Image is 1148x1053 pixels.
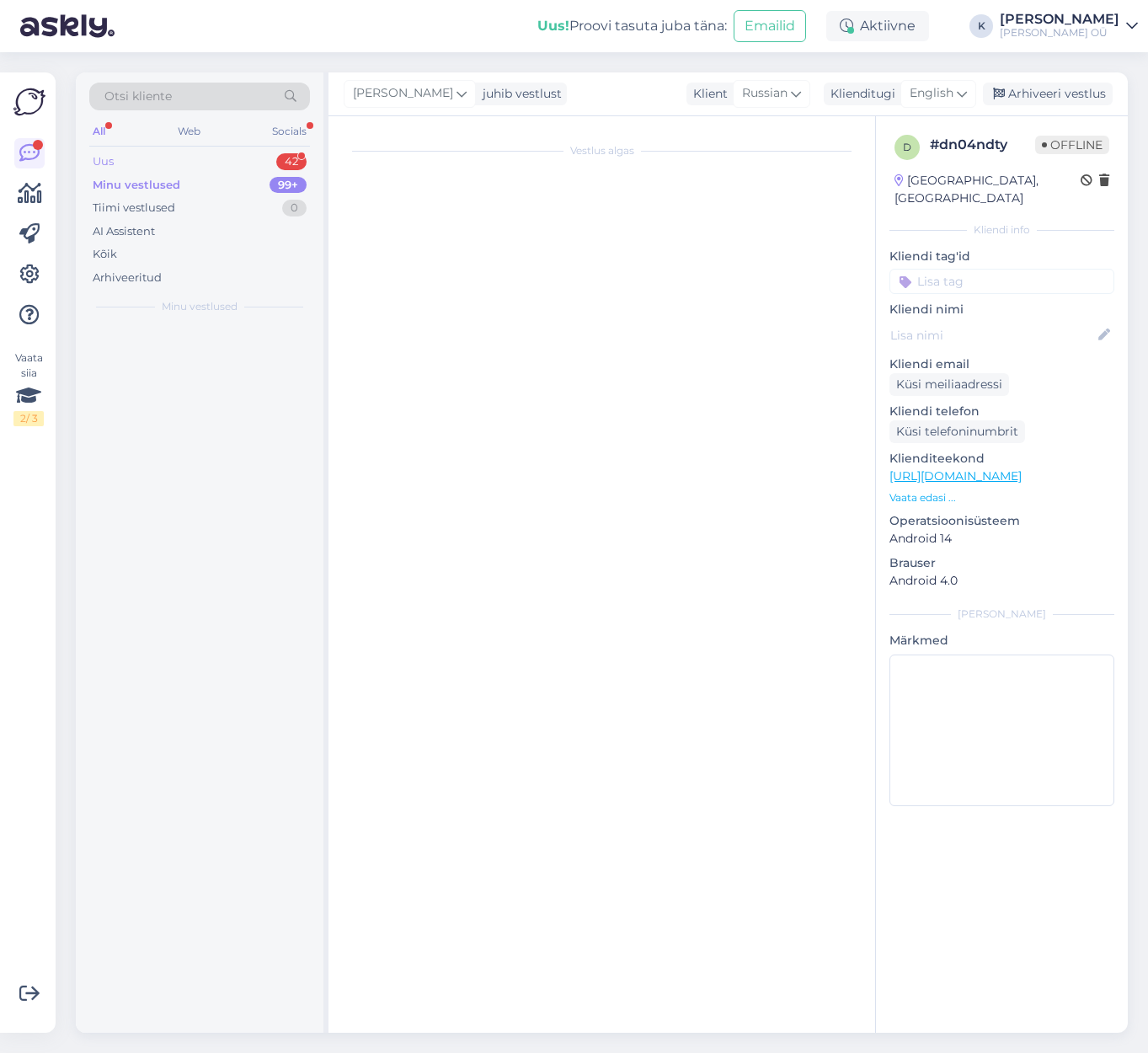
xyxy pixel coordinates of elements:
[270,177,307,194] div: 99+
[889,530,1114,548] p: Android 14
[889,450,1114,468] p: Klienditeekond
[93,200,175,216] div: Tiimi vestlused
[890,326,1095,345] input: Lisa nimi
[269,120,310,142] div: Socials
[13,411,44,426] div: 2 / 3
[889,269,1114,294] input: Lisa tag
[13,350,44,426] div: Vaata siia
[353,84,453,103] span: [PERSON_NAME]
[1035,136,1109,154] span: Offline
[282,200,307,216] div: 0
[889,607,1114,622] div: [PERSON_NAME]
[824,85,895,103] div: Klienditugi
[537,18,569,34] b: Uus!
[889,554,1114,572] p: Brauser
[889,468,1022,484] a: [URL][DOMAIN_NAME]
[93,153,114,170] div: Uus
[889,373,1009,396] div: Küsi meiliaadressi
[889,301,1114,318] p: Kliendi nimi
[93,270,162,286] div: Arhiveeritud
[889,490,1114,505] p: Vaata edasi ...
[1000,13,1138,40] a: [PERSON_NAME][PERSON_NAME] OÜ
[889,512,1114,530] p: Operatsioonisüsteem
[903,141,911,153] span: d
[889,572,1114,590] p: Android 4.0
[889,248,1114,265] p: Kliendi tag'id
[93,177,180,194] div: Minu vestlused
[889,420,1025,443] div: Küsi telefoninumbrit
[983,83,1113,105] div: Arhiveeri vestlus
[894,172,1081,207] div: [GEOGRAPHIC_DATA], [GEOGRAPHIC_DATA]
[889,403,1114,420] p: Kliendi telefon
[93,246,117,263] div: Kõik
[826,11,929,41] div: Aktiivne
[686,85,728,103] div: Klient
[276,153,307,170] div: 42
[889,222,1114,238] div: Kliendi info
[162,299,238,314] span: Minu vestlused
[104,88,172,105] span: Otsi kliente
[969,14,993,38] div: K
[1000,13,1119,26] div: [PERSON_NAME]
[734,10,806,42] button: Emailid
[889,632,1114,649] p: Märkmed
[89,120,109,142] div: All
[1000,26,1119,40] div: [PERSON_NAME] OÜ
[174,120,204,142] div: Web
[930,135,1035,155] div: # dn04ndty
[13,86,45,118] img: Askly Logo
[889,355,1114,373] p: Kliendi email
[742,84,788,103] span: Russian
[345,143,858,158] div: Vestlus algas
[93,223,155,240] div: AI Assistent
[910,84,953,103] span: English
[476,85,562,103] div: juhib vestlust
[537,16,727,36] div: Proovi tasuta juba täna:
